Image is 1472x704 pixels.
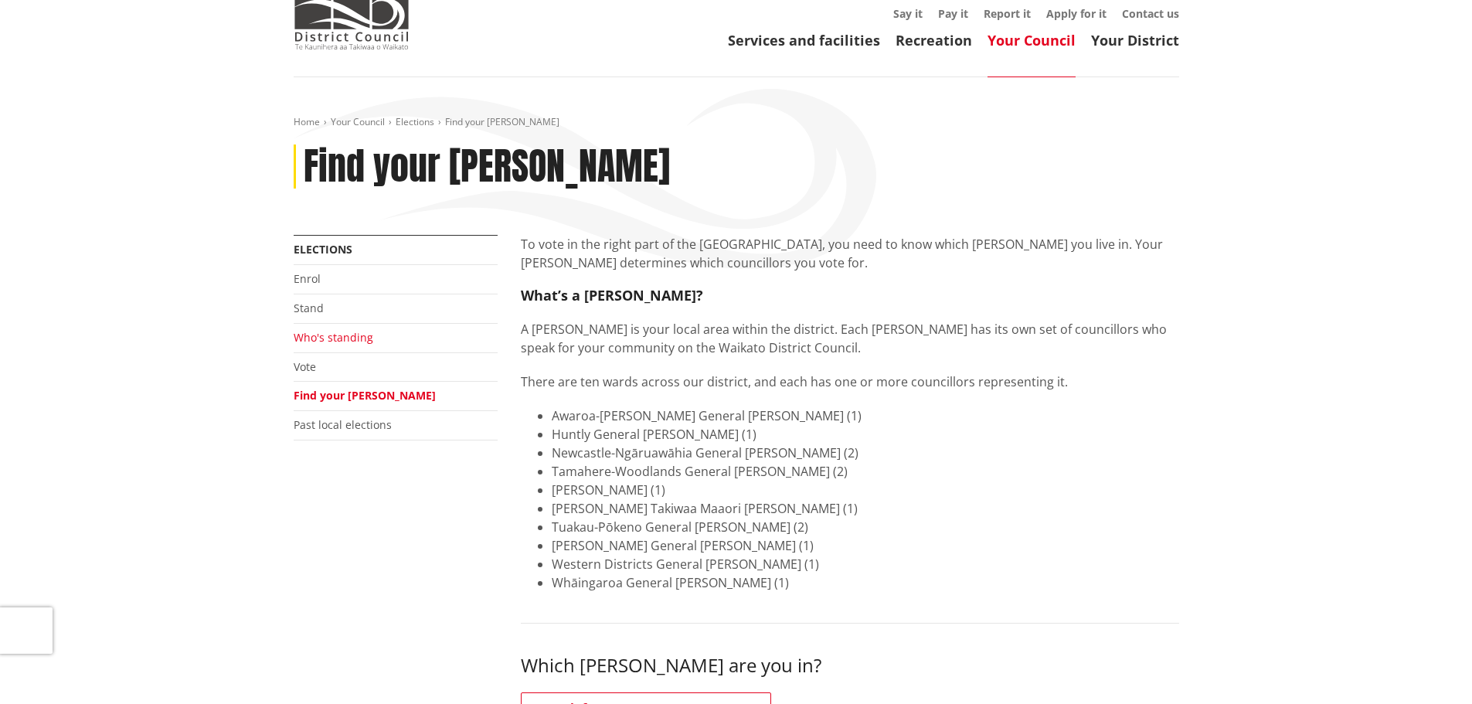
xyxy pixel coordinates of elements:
[552,499,1179,518] li: [PERSON_NAME] Takiwaa Maaori [PERSON_NAME] (1)
[331,115,385,128] a: Your Council
[1401,639,1457,695] iframe: Messenger Launcher
[552,425,1179,444] li: Huntly General [PERSON_NAME] (1)
[552,481,1179,499] li: [PERSON_NAME] (1)
[294,330,373,345] a: Who's standing
[552,462,1179,481] li: Tamahere-Woodlands General [PERSON_NAME] (2)
[552,555,1179,573] li: Western Districts General [PERSON_NAME] (1)
[521,655,1179,677] h3: Which [PERSON_NAME] are you in?
[294,115,320,128] a: Home
[445,115,559,128] span: Find your [PERSON_NAME]
[294,116,1179,129] nav: breadcrumb
[552,536,1179,555] li: [PERSON_NAME] General [PERSON_NAME] (1)
[294,271,321,286] a: Enrol
[396,115,434,128] a: Elections
[893,6,923,21] a: Say it
[988,31,1076,49] a: Your Council
[521,320,1179,357] p: A [PERSON_NAME] is your local area within the district. Each [PERSON_NAME] has its own set of cou...
[1046,6,1107,21] a: Apply for it
[294,388,436,403] a: Find your [PERSON_NAME]
[521,286,703,304] strong: What’s a [PERSON_NAME]?
[984,6,1031,21] a: Report it
[294,301,324,315] a: Stand
[521,236,1163,271] span: To vote in the right part of the [GEOGRAPHIC_DATA], you need to know which [PERSON_NAME] you live...
[938,6,968,21] a: Pay it
[728,31,880,49] a: Services and facilities
[294,359,316,374] a: Vote
[1091,31,1179,49] a: Your District
[1122,6,1179,21] a: Contact us
[521,372,1179,391] p: There are ten wards across our district, and each has one or more councillors representing it.
[294,417,392,432] a: Past local elections
[552,518,1179,536] li: Tuakau-Pōkeno General [PERSON_NAME] (2)
[552,573,1179,592] li: Whāingaroa General [PERSON_NAME] (1)
[552,444,1179,462] li: Newcastle-Ngāruawāhia General [PERSON_NAME] (2)
[896,31,972,49] a: Recreation
[304,145,670,189] h1: Find your [PERSON_NAME]
[294,242,352,257] a: Elections
[552,406,1179,425] li: Awaroa-[PERSON_NAME] General [PERSON_NAME] (1)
